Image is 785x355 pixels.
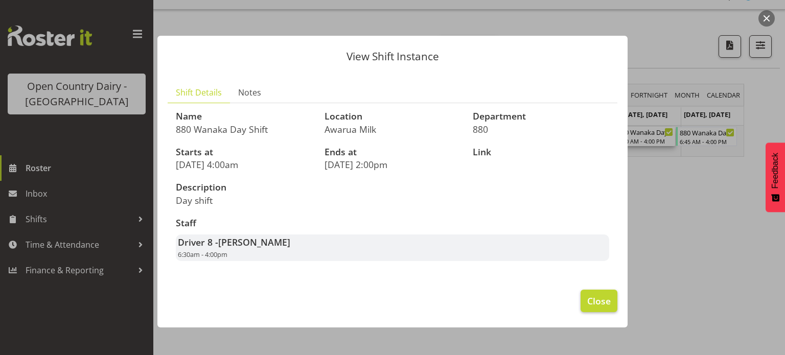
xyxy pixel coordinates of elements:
[325,111,461,122] h3: Location
[176,147,312,157] h3: Starts at
[473,111,609,122] h3: Department
[766,143,785,212] button: Feedback - Show survey
[178,250,227,259] span: 6:30am - 4:00pm
[176,124,312,135] p: 880 Wanaka Day Shift
[176,195,386,206] p: Day shift
[325,159,461,170] p: [DATE] 2:00pm
[168,51,617,62] p: View Shift Instance
[587,294,611,307] span: Close
[581,290,617,312] button: Close
[473,124,609,135] p: 880
[473,147,609,157] h3: Link
[325,147,461,157] h3: Ends at
[176,159,312,170] p: [DATE] 4:00am
[218,236,290,248] span: [PERSON_NAME]
[178,236,290,248] strong: Driver 8 -
[238,86,261,99] span: Notes
[176,86,222,99] span: Shift Details
[176,218,609,228] h3: Staff
[325,124,461,135] p: Awarua Milk
[176,111,312,122] h3: Name
[176,182,386,193] h3: Description
[771,153,780,188] span: Feedback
